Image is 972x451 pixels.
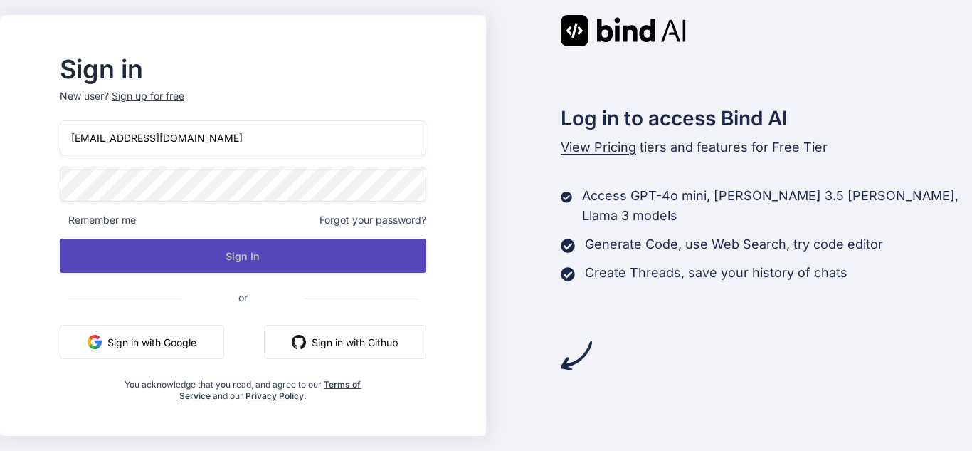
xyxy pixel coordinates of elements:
[60,213,136,227] span: Remember me
[179,379,361,401] a: Terms of Service
[561,138,972,157] p: tiers and features for Free Tier
[585,234,883,254] p: Generate Code, use Web Search, try code editor
[60,120,426,155] input: Login or Email
[121,370,366,402] div: You acknowledge that you read, and agree to our and our
[585,263,847,283] p: Create Threads, save your history of chats
[582,186,972,226] p: Access GPT-4o mini, [PERSON_NAME] 3.5 [PERSON_NAME], Llama 3 models
[319,213,426,227] span: Forgot your password?
[60,89,426,120] p: New user?
[264,325,426,359] button: Sign in with Github
[60,58,426,81] h2: Sign in
[88,335,102,349] img: google
[60,239,426,273] button: Sign In
[292,335,306,349] img: github
[561,103,972,133] h2: Log in to access Bind AI
[561,340,592,371] img: arrow
[112,89,184,103] div: Sign up for free
[561,15,686,46] img: Bind AI logo
[181,280,305,315] span: or
[245,390,307,401] a: Privacy Policy.
[60,325,224,359] button: Sign in with Google
[561,140,636,155] span: View Pricing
